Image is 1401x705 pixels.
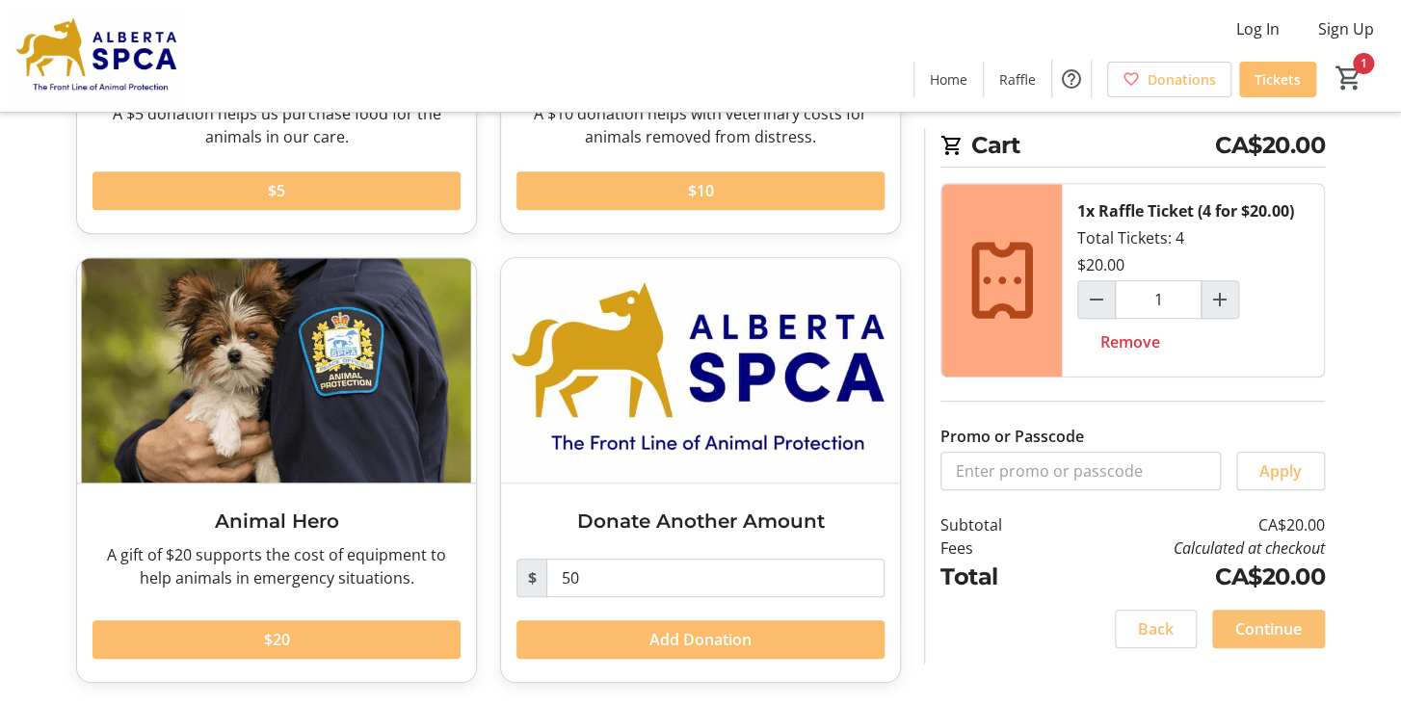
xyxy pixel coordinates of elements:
[93,620,461,659] button: $20
[546,559,885,597] input: Donation Amount
[940,513,1052,536] td: Subtotal
[1215,128,1325,163] span: CA$20.00
[1077,253,1124,276] div: $20.00
[93,171,461,210] button: $5
[516,102,885,148] div: A $10 donation helps with veterinary costs for animals removed from distress.
[930,69,967,90] span: Home
[940,536,1052,560] td: Fees
[516,507,885,535] h3: Donate Another Amount
[1052,60,1091,98] button: Help
[1236,452,1325,490] button: Apply
[940,560,1052,594] td: Total
[1332,61,1366,95] button: Cart
[1148,69,1216,90] span: Donations
[1107,62,1231,97] a: Donations
[999,69,1036,90] span: Raffle
[268,179,285,202] span: $5
[516,171,885,210] button: $10
[1236,17,1280,40] span: Log In
[1077,199,1294,222] div: 1x Raffle Ticket (4 for $20.00)
[1303,13,1389,44] button: Sign Up
[93,543,461,589] div: A gift of $20 supports the cost of equipment to help animals in emergency situations.
[1318,17,1374,40] span: Sign Up
[1239,62,1316,97] a: Tickets
[501,258,900,483] img: Donate Another Amount
[516,620,885,659] button: Add Donation
[93,102,461,148] div: A $5 donation helps us purchase food for the animals in our care.
[1235,617,1302,640] span: Continue
[940,452,1221,490] input: Enter promo or passcode
[649,628,752,651] span: Add Donation
[1221,13,1295,44] button: Log In
[1255,69,1301,90] span: Tickets
[264,628,290,651] span: $20
[688,179,714,202] span: $10
[1259,459,1302,483] span: Apply
[1115,610,1197,648] button: Back
[1077,323,1183,361] button: Remove
[12,8,183,104] img: Alberta SPCA's Logo
[516,559,547,597] span: $
[1138,617,1174,640] span: Back
[1100,330,1160,353] span: Remove
[1115,280,1202,319] input: Raffle Ticket (4 for $20.00) Quantity
[1202,281,1238,318] button: Increment by one
[1052,560,1325,594] td: CA$20.00
[77,258,476,483] img: Animal Hero
[93,507,461,535] h3: Animal Hero
[1212,610,1325,648] button: Continue
[914,62,983,97] a: Home
[940,425,1084,448] label: Promo or Passcode
[1052,513,1325,536] td: CA$20.00
[1062,184,1324,377] div: Total Tickets: 4
[1078,281,1115,318] button: Decrement by one
[984,62,1051,97] a: Raffle
[940,128,1325,168] h2: Cart
[1052,536,1325,560] td: Calculated at checkout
